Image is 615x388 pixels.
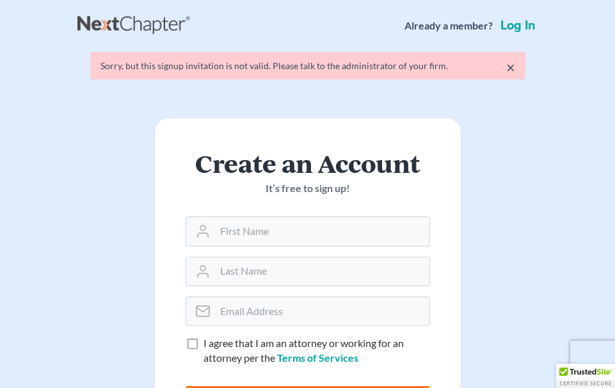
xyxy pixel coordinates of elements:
a: Terms of Services [277,352,358,364]
input: Last Name [215,257,429,286]
h2: Create an Account [186,149,430,176]
input: First Name [215,217,429,245]
input: Email Address [215,297,429,325]
div: Sorry, but this signup invitation is not valid. Please talk to the administrator of your firm. [100,60,515,72]
a: Log in [498,19,538,32]
span: I agree that I am an attorney or working for an attorney per the [204,337,404,364]
p: It’s free to sign up! [186,181,430,196]
div: TrustedSite Certified [556,364,615,388]
a: × [506,60,515,75]
strong: Already a member? [404,19,493,33]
